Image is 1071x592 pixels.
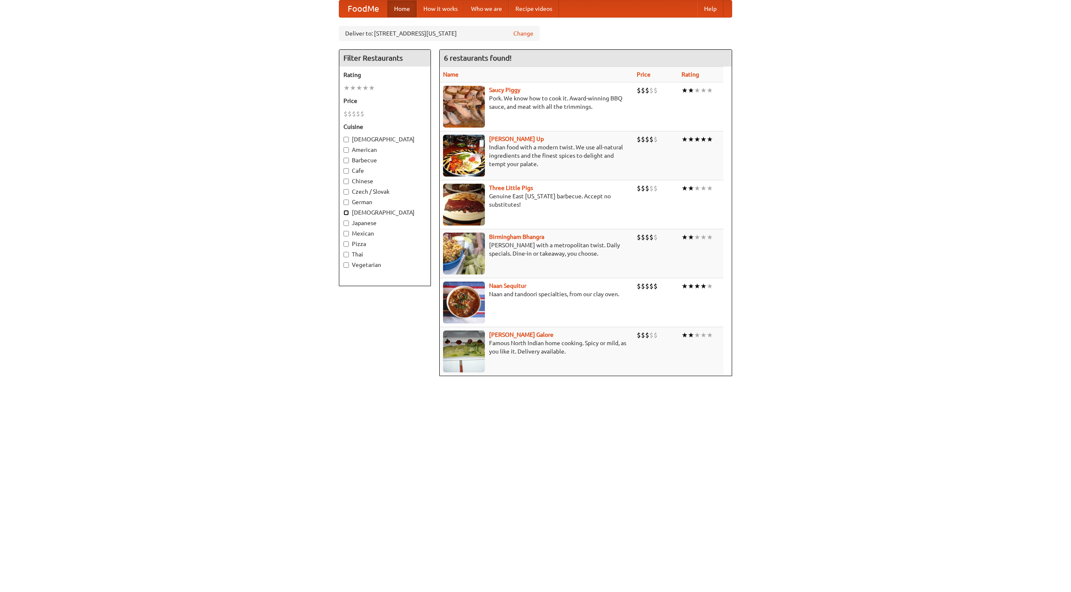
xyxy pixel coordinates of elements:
[360,109,364,118] li: $
[352,109,356,118] li: $
[700,233,707,242] li: ★
[694,282,700,291] li: ★
[343,220,349,226] input: Japanese
[509,0,559,17] a: Recipe videos
[343,177,426,185] label: Chinese
[443,233,485,274] img: bhangra.jpg
[387,0,417,17] a: Home
[343,123,426,131] h5: Cuisine
[700,135,707,144] li: ★
[641,233,645,242] li: $
[637,135,641,144] li: $
[343,240,426,248] label: Pizza
[700,86,707,95] li: ★
[641,86,645,95] li: $
[343,198,426,206] label: German
[641,282,645,291] li: $
[443,331,485,372] img: currygalore.jpg
[343,71,426,79] h5: Rating
[682,71,699,78] a: Rating
[682,86,688,95] li: ★
[443,290,630,298] p: Naan and tandoori specialties, from our clay oven.
[489,87,520,93] a: Saucy Piggy
[688,282,694,291] li: ★
[343,241,349,247] input: Pizza
[697,0,723,17] a: Help
[682,233,688,242] li: ★
[343,262,349,268] input: Vegetarian
[649,282,653,291] li: $
[350,83,356,92] li: ★
[649,86,653,95] li: $
[489,331,553,338] a: [PERSON_NAME] Galore
[688,233,694,242] li: ★
[700,282,707,291] li: ★
[339,50,430,67] h4: Filter Restaurants
[694,86,700,95] li: ★
[649,135,653,144] li: $
[645,331,649,340] li: $
[694,184,700,193] li: ★
[443,143,630,168] p: Indian food with a modern twist. We use all-natural ingredients and the finest spices to delight ...
[417,0,464,17] a: How it works
[356,83,362,92] li: ★
[343,252,349,257] input: Thai
[688,184,694,193] li: ★
[343,146,426,154] label: American
[653,184,658,193] li: $
[343,250,426,259] label: Thai
[464,0,509,17] a: Who we are
[443,86,485,128] img: saucy.jpg
[343,200,349,205] input: German
[343,97,426,105] h5: Price
[653,135,658,144] li: $
[443,71,459,78] a: Name
[682,282,688,291] li: ★
[489,233,544,240] a: Birmingham Bhangra
[343,179,349,184] input: Chinese
[637,233,641,242] li: $
[343,168,349,174] input: Cafe
[343,135,426,144] label: [DEMOGRAPHIC_DATA]
[688,86,694,95] li: ★
[700,184,707,193] li: ★
[489,136,544,142] a: [PERSON_NAME] Up
[443,192,630,209] p: Genuine East [US_STATE] barbecue. Accept no substitutes!
[637,71,651,78] a: Price
[682,331,688,340] li: ★
[653,282,658,291] li: $
[707,233,713,242] li: ★
[694,135,700,144] li: ★
[343,231,349,236] input: Mexican
[343,147,349,153] input: American
[637,86,641,95] li: $
[443,94,630,111] p: Pork. We know how to cook it. Award-winning BBQ sauce, and meat with all the trimmings.
[443,339,630,356] p: Famous North Indian home cooking. Spicy or mild, as you like it. Delivery available.
[645,135,649,144] li: $
[694,233,700,242] li: ★
[369,83,375,92] li: ★
[489,185,533,191] b: Three Little Pigs
[343,83,350,92] li: ★
[444,54,512,62] ng-pluralize: 6 restaurants found!
[343,219,426,227] label: Japanese
[653,331,658,340] li: $
[443,241,630,258] p: [PERSON_NAME] with a metropolitan twist. Daily specials. Dine-in or takeaway, you choose.
[343,158,349,163] input: Barbecue
[489,282,526,289] a: Naan Sequitur
[513,29,533,38] a: Change
[443,282,485,323] img: naansequitur.jpg
[343,189,349,195] input: Czech / Slovak
[688,135,694,144] li: ★
[343,229,426,238] label: Mexican
[645,184,649,193] li: $
[343,109,348,118] li: $
[653,233,658,242] li: $
[343,208,426,217] label: [DEMOGRAPHIC_DATA]
[348,109,352,118] li: $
